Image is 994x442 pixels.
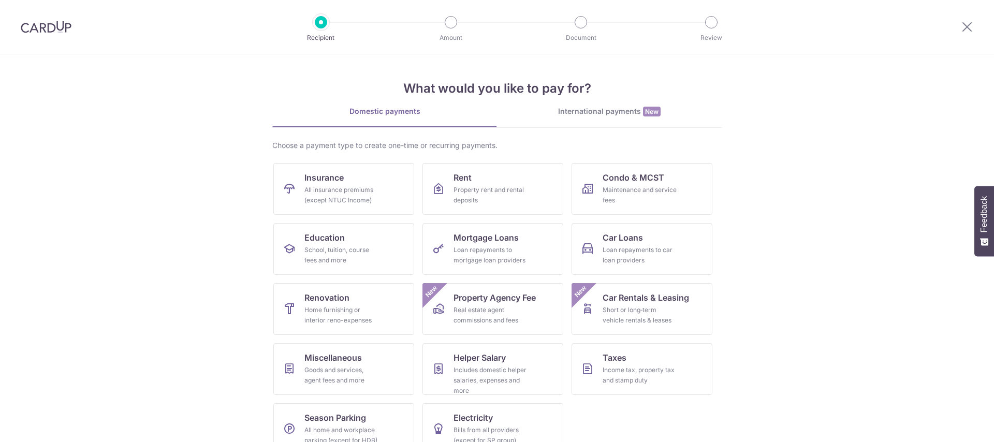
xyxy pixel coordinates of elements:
[304,245,379,266] div: School, tuition, course fees and more
[927,411,984,437] iframe: Opens a widget where you can find more information
[603,291,689,304] span: Car Rentals & Leasing
[413,33,489,43] p: Amount
[454,411,493,424] span: Electricity
[974,186,994,256] button: Feedback - Show survey
[454,185,528,205] div: Property rent and rental deposits
[454,245,528,266] div: Loan repayments to mortgage loan providers
[422,343,563,395] a: Helper SalaryIncludes domestic helper salaries, expenses and more
[304,305,379,326] div: Home furnishing or interior reno-expenses
[572,283,589,300] span: New
[603,185,677,205] div: Maintenance and service fees
[454,351,506,364] span: Helper Salary
[673,33,750,43] p: Review
[272,79,722,98] h4: What would you like to pay for?
[422,283,563,335] a: Property Agency FeeReal estate agent commissions and feesNew
[543,33,619,43] p: Document
[273,343,414,395] a: MiscellaneousGoods and services, agent fees and more
[454,305,528,326] div: Real estate agent commissions and fees
[423,283,440,300] span: New
[283,33,359,43] p: Recipient
[603,365,677,386] div: Income tax, property tax and stamp duty
[272,140,722,151] div: Choose a payment type to create one-time or recurring payments.
[304,351,362,364] span: Miscellaneous
[273,223,414,275] a: EducationSchool, tuition, course fees and more
[603,351,626,364] span: Taxes
[272,106,497,116] div: Domestic payments
[422,163,563,215] a: RentProperty rent and rental deposits
[304,291,349,304] span: Renovation
[304,185,379,205] div: All insurance premiums (except NTUC Income)
[304,231,345,244] span: Education
[980,196,989,232] span: Feedback
[422,223,563,275] a: Mortgage LoansLoan repayments to mortgage loan providers
[603,171,664,184] span: Condo & MCST
[572,343,712,395] a: TaxesIncome tax, property tax and stamp duty
[273,163,414,215] a: InsuranceAll insurance premiums (except NTUC Income)
[572,223,712,275] a: Car LoansLoan repayments to car loan providers
[454,171,472,184] span: Rent
[603,305,677,326] div: Short or long‑term vehicle rentals & leases
[603,245,677,266] div: Loan repayments to car loan providers
[454,365,528,396] div: Includes domestic helper salaries, expenses and more
[304,365,379,386] div: Goods and services, agent fees and more
[497,106,722,117] div: International payments
[454,291,536,304] span: Property Agency Fee
[572,163,712,215] a: Condo & MCSTMaintenance and service fees
[643,107,661,116] span: New
[454,231,519,244] span: Mortgage Loans
[572,283,712,335] a: Car Rentals & LeasingShort or long‑term vehicle rentals & leasesNew
[304,171,344,184] span: Insurance
[21,21,71,33] img: CardUp
[273,283,414,335] a: RenovationHome furnishing or interior reno-expenses
[603,231,643,244] span: Car Loans
[304,411,366,424] span: Season Parking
